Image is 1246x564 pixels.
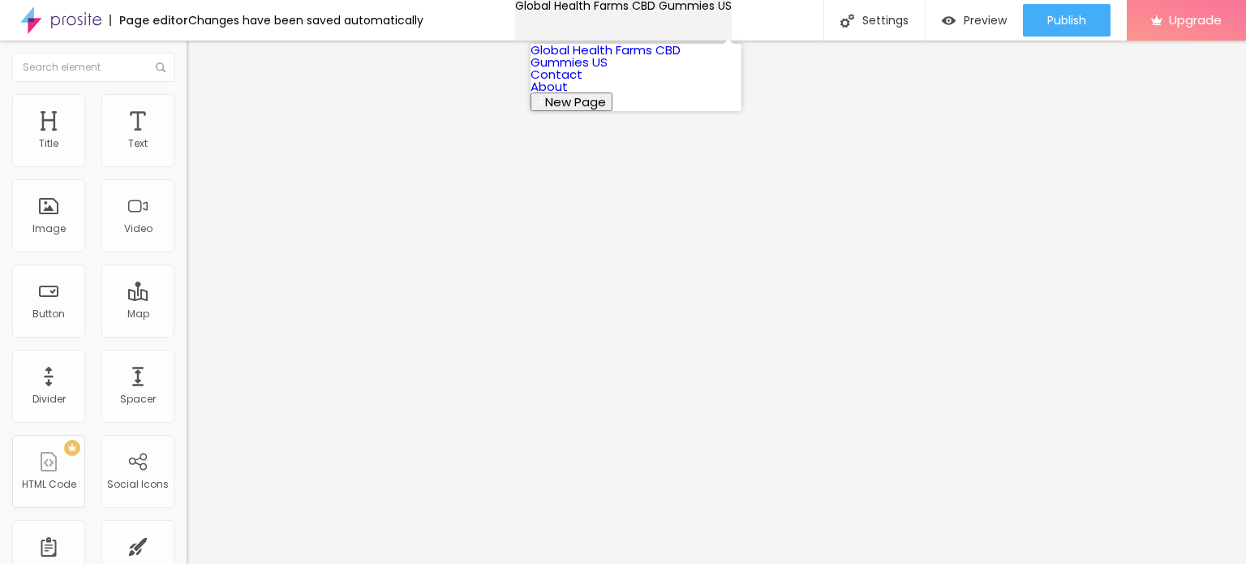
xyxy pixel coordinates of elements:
[32,308,65,320] div: Button
[531,66,582,83] a: Contact
[187,41,1246,564] iframe: Editor
[127,308,149,320] div: Map
[128,138,148,149] div: Text
[1023,4,1111,37] button: Publish
[531,41,681,71] a: Global Health Farms CBD Gummies US
[1047,14,1086,27] span: Publish
[124,223,153,235] div: Video
[120,394,156,405] div: Spacer
[545,93,606,110] span: New Page
[12,53,174,82] input: Search element
[32,223,66,235] div: Image
[32,394,66,405] div: Divider
[110,15,188,26] div: Page editor
[156,62,165,72] img: Icone
[840,14,854,28] img: Icone
[531,78,568,95] a: About
[531,93,612,111] button: New Page
[926,4,1023,37] button: Preview
[188,15,423,26] div: Changes have been saved automatically
[942,14,956,28] img: view-1.svg
[1169,13,1222,27] span: Upgrade
[964,14,1007,27] span: Preview
[39,138,58,149] div: Title
[107,479,169,490] div: Social Icons
[22,479,76,490] div: HTML Code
